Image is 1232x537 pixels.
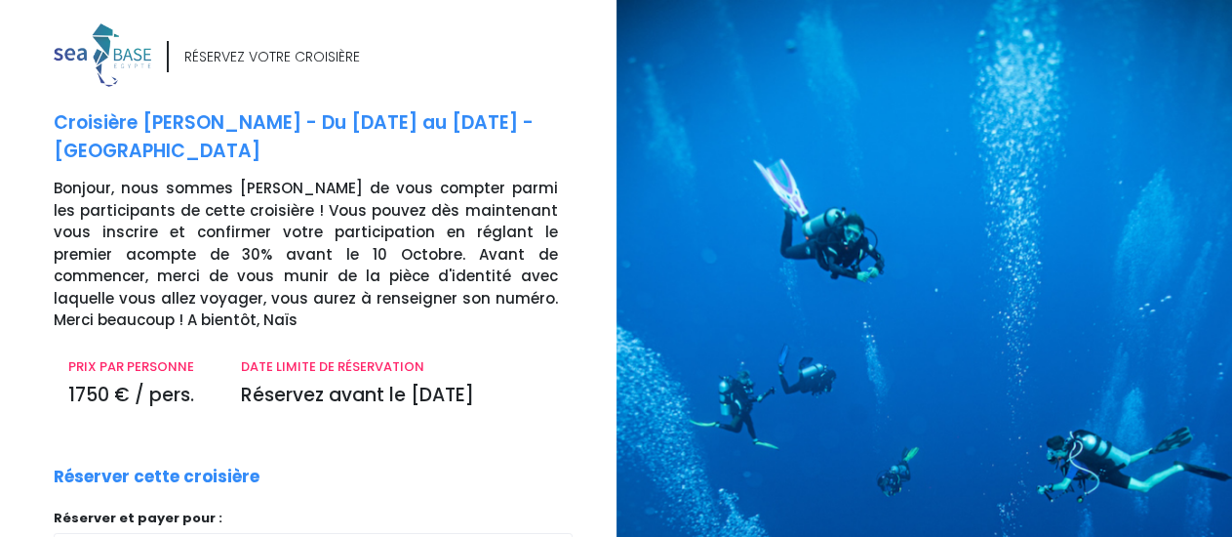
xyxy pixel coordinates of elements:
div: RÉSERVEZ VOTRE CROISIÈRE [184,47,360,67]
p: Réservez avant le [DATE] [241,382,557,410]
p: PRIX PAR PERSONNE [68,357,212,377]
p: Réserver cette croisière [54,465,259,490]
p: 1750 € / pers. [68,382,212,410]
p: DATE LIMITE DE RÉSERVATION [241,357,557,377]
p: Croisière [PERSON_NAME] - Du [DATE] au [DATE] - [GEOGRAPHIC_DATA] [54,109,602,165]
p: Bonjour, nous sommes [PERSON_NAME] de vous compter parmi les participants de cette croisière ! Vo... [54,178,602,332]
p: Réserver et payer pour : [54,509,573,528]
img: logo_color1.png [54,23,151,87]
